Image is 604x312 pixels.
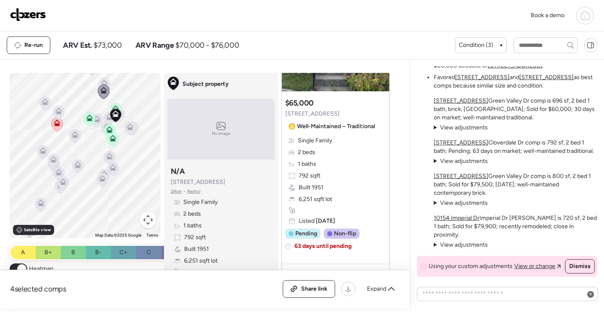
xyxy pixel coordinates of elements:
span: 1 baths [298,160,316,168]
a: [STREET_ADDRESS] [519,74,574,81]
span: View adjustments [440,199,488,206]
span: $70,000 - $76,000 [175,40,239,50]
span: ARV Range [135,40,174,50]
p: Green Valley Dr comp is 800 sf, 2 bed 1 bath; Sold for $79,500; [DATE]; well-maintained contempor... [434,172,597,197]
span: C+ [120,248,128,257]
a: [STREET_ADDRESS] [434,173,488,180]
span: Map Data ©2025 Google [95,233,141,237]
a: [STREET_ADDRESS] [434,97,488,104]
span: Expand [367,285,386,293]
span: 792 sqft [184,233,206,242]
h3: N/A [171,166,185,176]
p: Cloverdale Dr comp is 792 sf, 2 bed 1 bath; Pending; 63 days on market; well-maintained traditional. [434,139,597,155]
span: Single Family [298,137,332,145]
summary: View adjustments [434,199,488,207]
span: [STREET_ADDRESS] [285,110,340,118]
span: View adjustments [440,157,488,165]
h3: $65,000 [285,98,314,108]
img: Google [12,227,39,238]
img: Logo [10,8,46,21]
p: Green Valley Dr comp is 696 sf, 2 bed 1 bath, brick, [GEOGRAPHIC_DATA]; Sold for $60,000; 30 days... [434,97,597,122]
span: Satellite view [24,227,51,233]
summary: View adjustments [434,157,488,165]
span: View or change [514,262,555,271]
span: No image [212,130,230,137]
span: Re-run [24,41,43,49]
span: Realtor [187,188,200,195]
span: 2 beds [183,210,201,218]
span: C [147,248,151,257]
span: View adjustments [440,124,488,131]
span: $73,000 [94,40,122,50]
span: Zillow [171,188,182,195]
span: View adjustments [440,241,488,248]
span: Well-Maintained – Traditional [297,122,375,131]
span: Using your custom adjustments [429,262,513,271]
a: 10154 Imperial Dr [434,214,479,222]
a: Open this area in Google Maps (opens a new window) [12,227,39,238]
button: Map camera controls [140,211,156,228]
p: Imperial Dr [PERSON_NAME] is 720 sf, 2 bed 1 bath; Sold for $79,900; recently remodeled; close in... [434,214,597,239]
a: [STREET_ADDRESS] [455,74,510,81]
span: A [21,248,25,257]
span: Single Family [183,198,218,206]
span: 63 days until pending [294,242,351,250]
span: • [183,188,185,195]
span: Condition (3) [459,41,493,49]
a: [STREET_ADDRESS] [434,139,488,146]
a: Terms (opens in new tab) [146,233,158,237]
span: Built 1951 [299,183,323,192]
span: B- [95,248,102,257]
span: Pending [295,229,317,238]
span: ARV Est. [63,40,92,50]
span: Listed [299,217,335,225]
span: 6,251 sqft lot [184,257,218,265]
span: B+ [44,248,52,257]
span: 6,251 sqft lot [299,195,332,204]
span: 1 baths [183,222,202,230]
a: View or change [514,262,561,271]
span: Share link [301,285,328,293]
span: B [71,248,75,257]
span: Dismiss [569,262,591,271]
span: [DATE] [315,217,335,224]
li: Favored and as best comps because similar size and condition. [434,73,597,90]
span: 2 beds [298,148,315,157]
summary: View adjustments [434,124,488,132]
span: [STREET_ADDRESS] [171,178,225,186]
summary: View adjustments [434,241,488,249]
span: Book a demo [531,12,565,19]
span: Non-flip [334,229,356,238]
span: 792 sqft [299,172,320,180]
span: Subject property [182,80,229,88]
span: Heatmap [29,265,53,273]
span: 4 selected comps [10,284,66,294]
span: Built 1951 [184,245,209,253]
